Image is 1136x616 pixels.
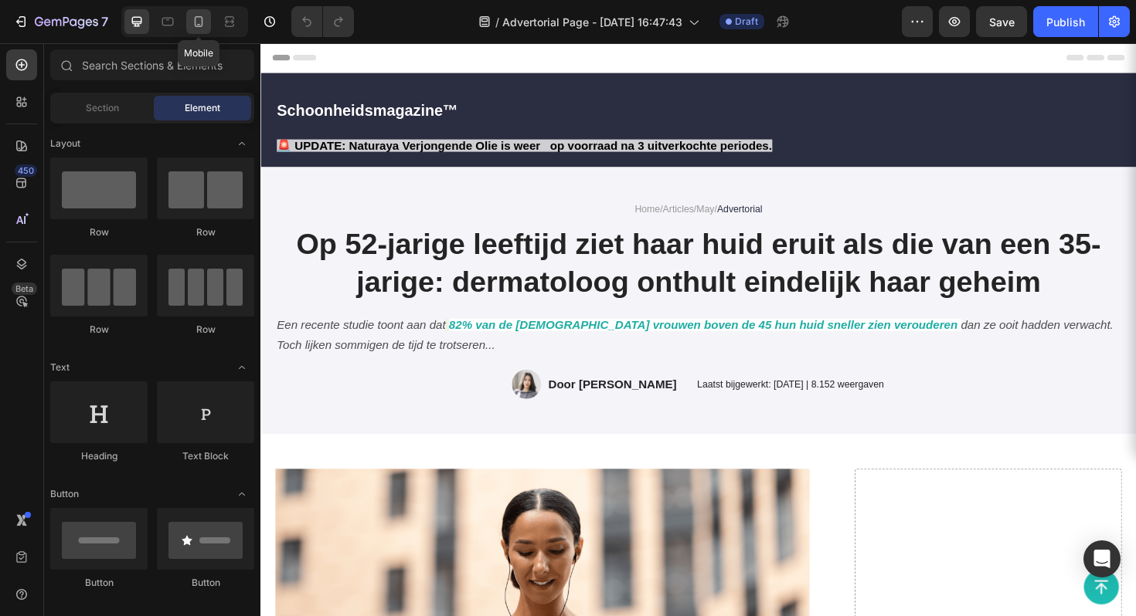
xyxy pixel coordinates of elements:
[1046,14,1085,30] div: Publish
[495,14,499,30] span: /
[462,355,660,368] p: Laatst bijgewerkt: [DATE] | 8.152 weergaven
[86,101,119,115] span: Section
[101,12,108,31] p: 7
[735,15,758,29] span: Draft
[157,576,254,590] div: Button
[50,323,148,337] div: Row
[17,292,196,305] i: Een recente studie toont aan dat
[157,323,254,337] div: Row
[976,6,1027,37] button: Save
[15,164,37,177] div: 450
[426,170,459,181] a: Articles
[502,14,682,30] span: Advertorial Page - [DATE] 16:47:43
[266,346,297,377] img: gempages_581702766968177396-2390f4b0-13bd-45ea-9edf-6275644525b3.png
[50,360,70,374] span: Text
[50,137,80,151] span: Layout
[157,449,254,463] div: Text Block
[461,170,481,181] a: May
[50,449,148,463] div: Heading
[230,131,254,156] span: Toggle open
[291,6,354,37] div: Undo/Redo
[157,225,254,239] div: Row
[6,6,115,37] button: 7
[50,49,254,80] input: Search Sections & Elements
[15,191,912,274] h1: Op 52-jarige leeftijd ziet haar huid eruit als die van een 35-jarige: dermatoloog onthult eindeli...
[50,225,148,239] div: Row
[1083,540,1121,577] div: Open Intercom Messenger
[260,43,1136,616] iframe: Design area
[396,170,423,181] a: Home
[989,15,1015,29] span: Save
[304,354,440,367] strong: Door [PERSON_NAME]
[199,292,738,305] strong: 82% van de [DEMOGRAPHIC_DATA] vrouwen boven de 45 hun huid sneller zien verouderen
[483,170,531,181] span: Advertorial
[17,170,910,183] p: / / /
[185,101,220,115] span: Element
[50,487,79,501] span: Button
[50,576,148,590] div: Button
[230,482,254,506] span: Toggle open
[12,283,37,295] div: Beta
[1033,6,1098,37] button: Publish
[230,355,254,380] span: Toggle open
